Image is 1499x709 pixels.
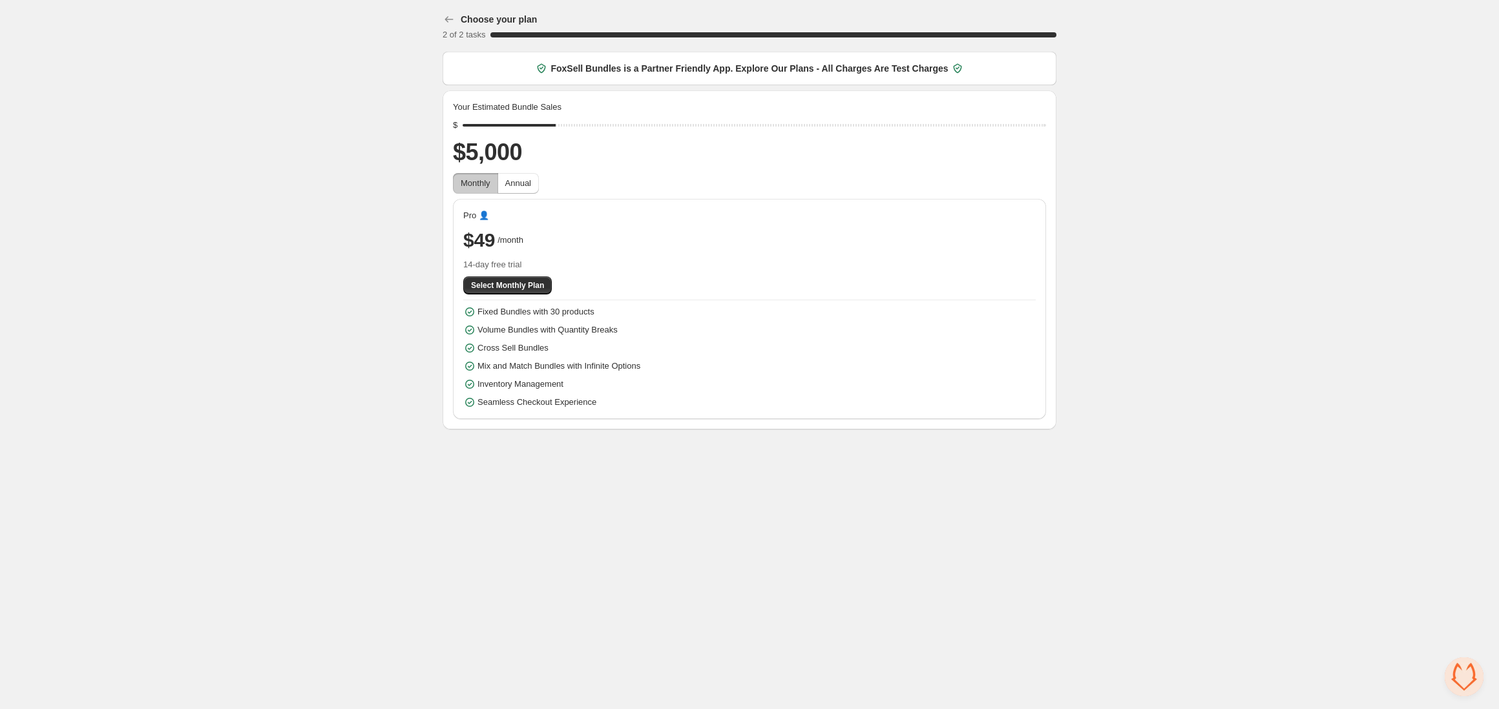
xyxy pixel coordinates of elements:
span: Seamless Checkout Experience [477,396,596,409]
span: Annual [505,178,531,188]
h2: $5,000 [453,137,1046,168]
span: 14-day free trial [463,258,1036,271]
button: Monthly [453,173,498,194]
span: Fixed Bundles with 30 products [477,305,594,318]
span: $49 [463,227,495,253]
span: Cross Sell Bundles [477,342,549,354]
button: Select Monthly Plan [463,276,552,294]
span: Your Estimated Bundle Sales [453,101,561,114]
span: /month [498,234,523,247]
h3: Choose your plan [461,13,537,26]
div: $ [453,119,457,132]
span: Mix and Match Bundles with Infinite Options [477,360,640,373]
span: 2 of 2 tasks [443,30,485,39]
span: Monthly [461,178,490,188]
button: Annual [498,173,539,194]
span: Inventory Management [477,378,563,391]
span: Select Monthly Plan [471,280,544,291]
span: FoxSell Bundles is a Partner Friendly App. Explore Our Plans - All Charges Are Test Charges [550,62,948,75]
div: Open chat [1445,657,1483,696]
span: Pro 👤 [463,209,489,222]
span: Volume Bundles with Quantity Breaks [477,324,618,336]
